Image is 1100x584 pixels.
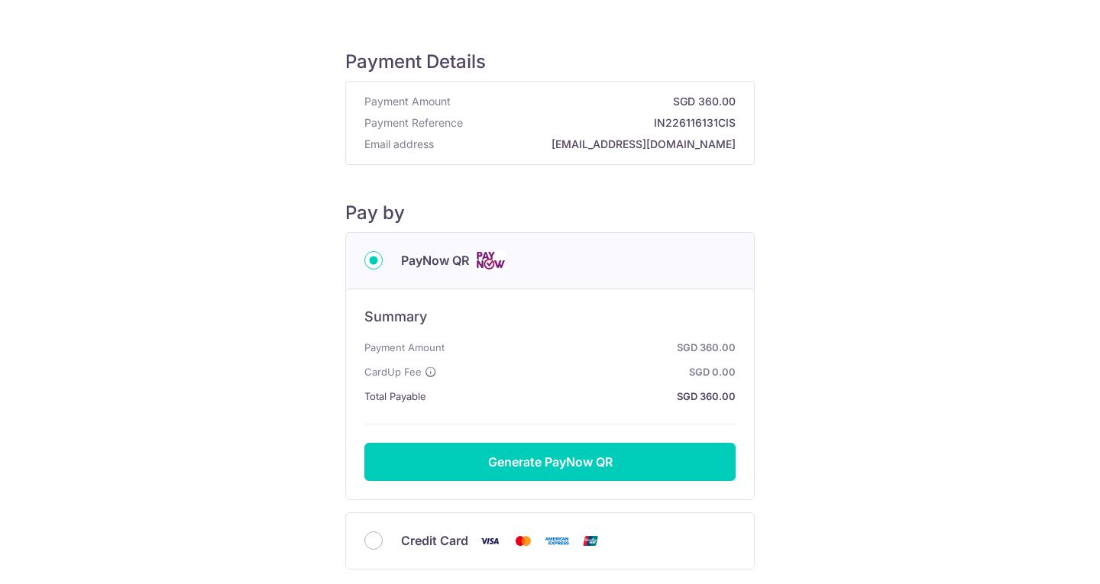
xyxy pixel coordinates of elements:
[443,363,736,381] strong: SGD 0.00
[575,531,606,550] img: Union Pay
[364,387,426,405] span: Total Payable
[401,251,469,269] span: PayNow QR
[469,115,736,131] strong: IN226116131CIS
[542,531,572,550] img: American Express
[401,531,468,550] span: Credit Card
[364,363,422,381] span: CardUp Fee
[364,443,736,481] button: Generate PayNow QR
[451,338,736,357] strong: SGD 360.00
[364,115,463,131] span: Payment Reference
[364,94,451,109] span: Payment Amount
[432,387,736,405] strong: SGD 360.00
[345,202,755,224] h5: Pay by
[508,531,539,550] img: Mastercard
[364,338,445,357] span: Payment Amount
[457,94,736,109] strong: SGD 360.00
[364,308,736,326] h6: Summary
[345,50,755,73] h5: Payment Details
[440,137,736,152] strong: [EMAIL_ADDRESS][DOMAIN_NAME]
[364,251,736,270] div: PayNow QR Cards logo
[364,137,434,152] span: Email address
[475,251,506,270] img: Cards logo
[364,531,736,550] div: Credit Card Visa Mastercard American Express Union Pay
[474,531,505,550] img: Visa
